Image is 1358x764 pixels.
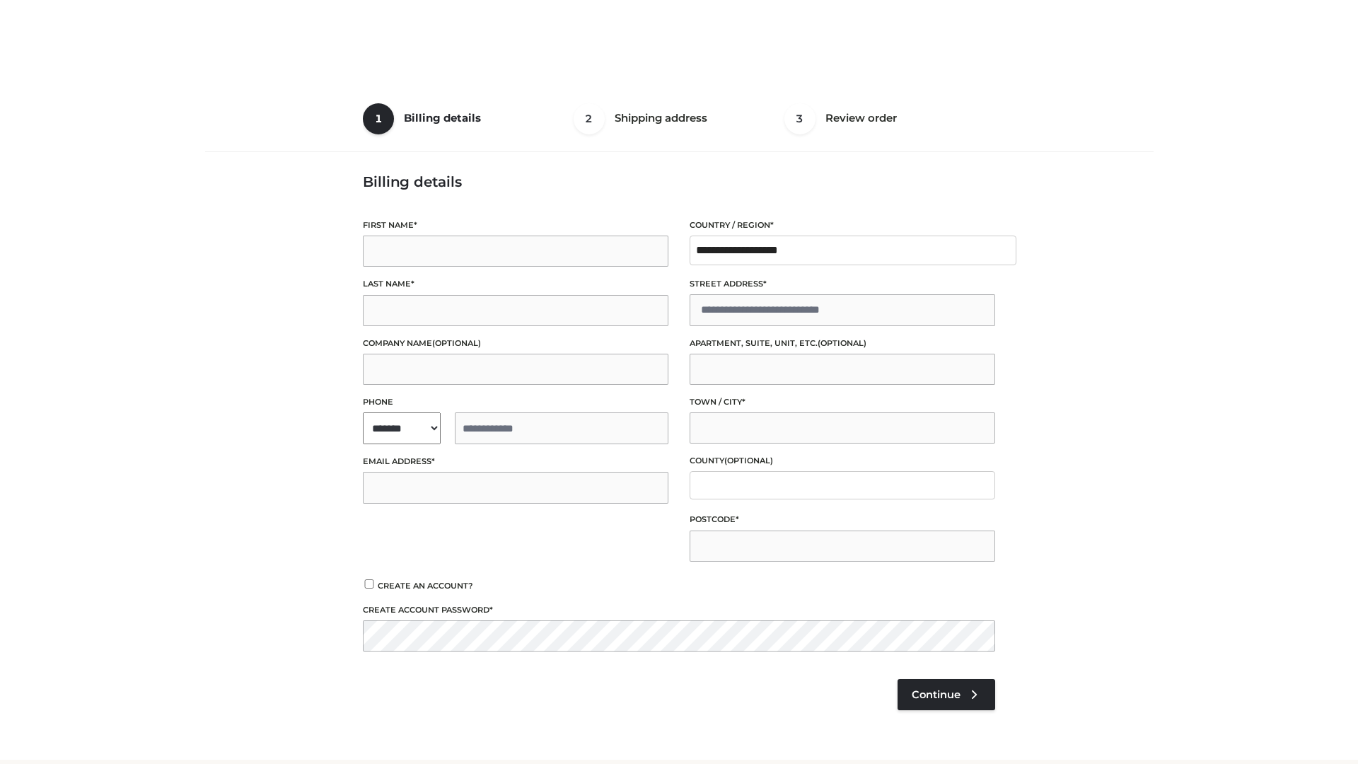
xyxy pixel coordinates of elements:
span: (optional) [432,338,481,348]
label: Town / City [690,395,995,409]
a: Continue [898,679,995,710]
span: Continue [912,688,961,701]
label: Company name [363,337,668,350]
label: Create account password [363,603,995,617]
label: Phone [363,395,668,409]
h3: Billing details [363,173,995,190]
label: Apartment, suite, unit, etc. [690,337,995,350]
span: (optional) [724,456,773,465]
span: Create an account? [378,581,473,591]
label: First name [363,219,668,232]
span: Shipping address [615,111,707,125]
label: Last name [363,277,668,291]
input: Create an account? [363,579,376,589]
span: 1 [363,103,394,134]
label: County [690,454,995,468]
label: Email address [363,455,668,468]
label: Street address [690,277,995,291]
label: Postcode [690,513,995,526]
span: (optional) [818,338,866,348]
span: Billing details [404,111,481,125]
span: 2 [574,103,605,134]
span: Review order [825,111,897,125]
span: 3 [784,103,816,134]
label: Country / Region [690,219,995,232]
